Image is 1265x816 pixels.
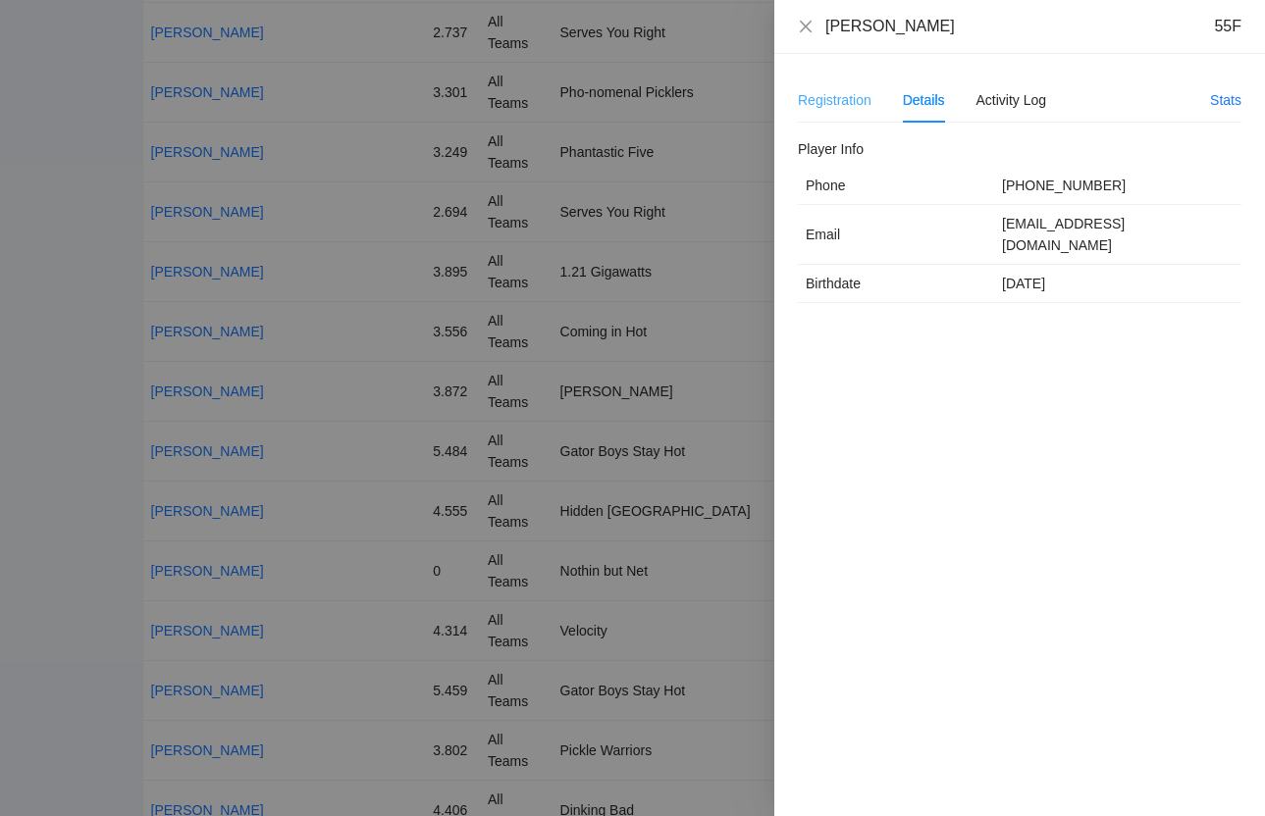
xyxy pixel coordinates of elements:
[798,265,994,303] td: Birthdate
[994,265,1241,303] td: [DATE]
[976,89,1047,111] div: Activity Log
[798,138,1241,160] h2: Player Info
[994,167,1241,205] td: [PHONE_NUMBER]
[798,89,871,111] div: Registration
[903,89,945,111] div: Details
[994,205,1241,265] td: [EMAIL_ADDRESS][DOMAIN_NAME]
[798,19,814,34] span: close
[798,205,994,265] td: Email
[1210,92,1241,108] a: Stats
[798,167,994,205] td: Phone
[1214,16,1241,37] div: 55F
[825,16,955,37] div: [PERSON_NAME]
[798,19,814,35] button: Close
